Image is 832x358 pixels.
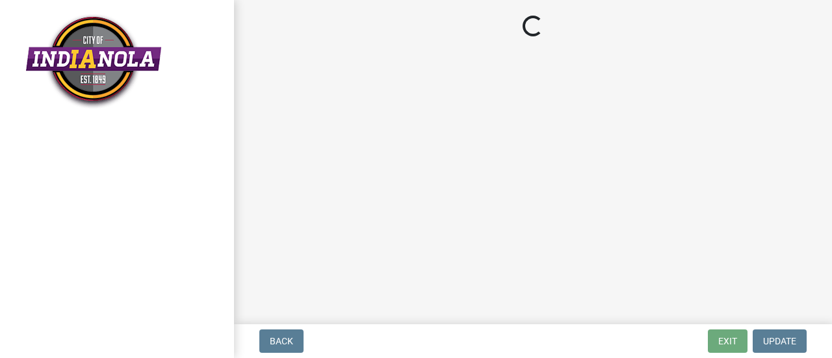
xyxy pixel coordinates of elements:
[763,336,796,346] span: Update
[708,329,747,353] button: Exit
[259,329,304,353] button: Back
[753,329,807,353] button: Update
[270,336,293,346] span: Back
[26,14,161,109] img: City of Indianola, Iowa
